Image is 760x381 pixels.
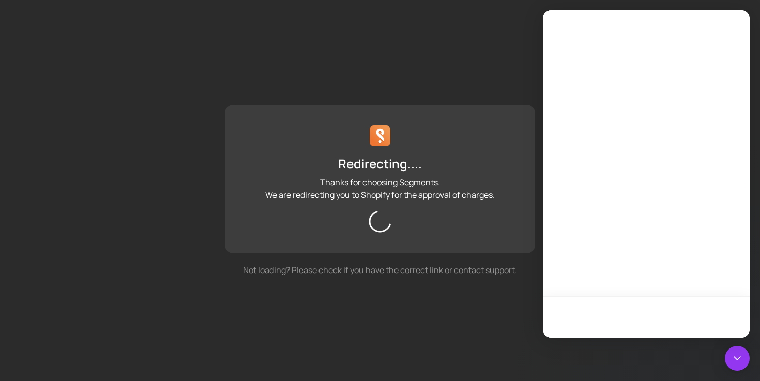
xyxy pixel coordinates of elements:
p: We are redirecting you to Shopify for the approval of charges. [265,188,495,201]
p: Thanks for choosing Segments. [265,176,495,188]
button: contact support [454,264,515,276]
p: Not loading? Please check if you have the correct link or . [225,264,535,276]
div: Open Intercom Messenger [725,346,750,371]
p: Redirecting.... [338,155,422,172]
